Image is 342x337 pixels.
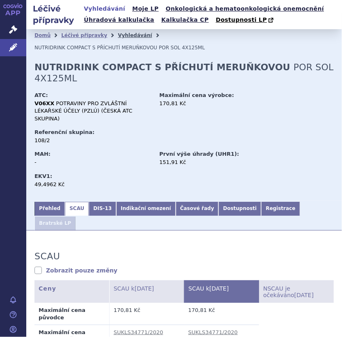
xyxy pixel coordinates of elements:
h3: SCAU [34,251,60,262]
td: 170,81 Kč [184,303,259,325]
a: Domů [34,32,50,38]
a: Vyhledávání [118,32,152,38]
span: Dostupnosti LP [216,16,267,23]
strong: ATC: [34,92,48,98]
a: DIS-13 [89,202,116,216]
a: Dostupnosti LP [213,14,278,26]
h2: Léčivé přípravky [26,3,81,26]
a: Zobrazit pouze změny [34,266,117,275]
a: SUKLS34771/2020 [188,329,238,335]
span: [DATE] [209,285,229,292]
a: Registrace [261,202,300,216]
div: 49,4962 Kč [34,181,151,188]
a: Úhradová kalkulačka [81,14,157,25]
a: Moje LP [130,3,161,14]
a: Léčivé přípravky [61,32,107,38]
a: Indikační omezení [116,202,175,216]
td: 170,81 Kč [109,303,184,325]
a: Přehled [34,202,65,216]
span: POTRAVINY PRO ZVLÁŠTNÍ LÉKAŘSKÉ ÚČELY (PZLÚ) (ČESKÁ ATC SKUPINA) [34,100,132,121]
strong: První výše úhrady (UHR1): [159,151,239,157]
a: SUKLS34771/2020 [114,329,163,335]
strong: Maximální cena původce [39,307,85,321]
a: Časové řady [176,202,219,216]
strong: NUTRIDRINK COMPACT S PŘÍCHUTÍ MERUŇKOVOU [34,62,290,72]
strong: MAH: [34,151,50,157]
a: Vyhledávání [81,3,128,14]
strong: V06XX [34,100,54,106]
a: Onkologická a hematoonkologická onemocnění [163,3,327,14]
strong: Maximální cena výrobce: [159,92,234,98]
strong: EKV1: [34,173,52,179]
span: NUTRIDRINK COMPACT S PŘÍCHUTÍ MERUŇKOVOU [34,45,157,51]
div: 151,91 Kč [159,159,276,166]
th: Ceny [34,280,109,303]
a: Kalkulačka CP [159,14,211,25]
div: 108/2 [34,137,151,144]
span: [DATE] [135,285,154,292]
th: NSCAU je očekáváno [259,280,334,303]
span: POR SOL 4X125ML [34,62,334,83]
a: Dostupnosti [218,202,261,216]
div: 170,81 Kč [159,100,276,107]
div: - [34,159,151,166]
th: SCAU k [109,280,184,303]
span: POR SOL 4X125ML [159,45,205,51]
th: SCAU k [184,280,259,303]
a: SCAU [65,202,89,216]
strong: Referenční skupina: [34,129,94,135]
span: [DATE] [294,292,314,298]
